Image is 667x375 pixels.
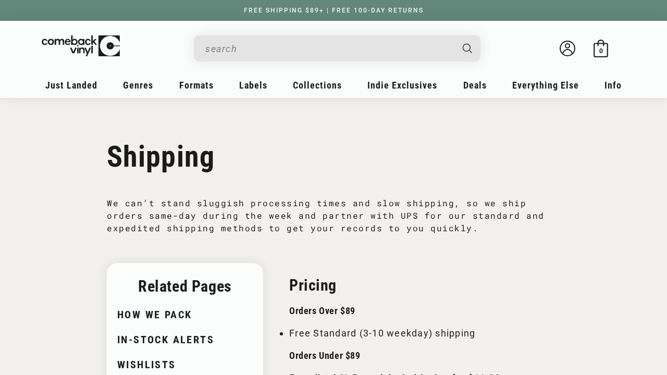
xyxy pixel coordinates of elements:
span: Just Landed [45,80,97,91]
a: How We Pack [117,306,250,321]
div: We can’t stand sluggish processing times and slow shipping, so we ship orders same-day during the... [107,197,560,234]
span: Everything Else [512,80,579,91]
button: Search [454,35,482,61]
h2: Pricing [107,276,560,294]
h3: Orders Over $89 [107,305,560,317]
span: Related Pages [138,277,232,295]
li: Free Standard (3-10 weekday) shipping [128,326,560,340]
a: In-Stock Alerts [117,331,250,346]
span: Labels [239,80,267,91]
h1: Shipping [107,140,560,174]
h3: Orders Under $89 [107,349,560,361]
span: Collections [293,80,342,91]
span: Genres [123,80,153,91]
span: Deals [463,80,487,91]
input: When autocomplete results are available use up and down arrows to review and enter to select [205,38,452,59]
button: Related Pages [107,263,263,309]
span: Info [604,80,622,91]
span: 0 [599,47,603,55]
span: Indie Exclusives [367,80,437,91]
span: Formats [179,80,214,91]
a: FREE SHIPPING $89+ | FREE 100-DAY RETURNS [233,7,434,14]
a: Wishlists [117,356,250,371]
div: Search [194,35,480,61]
